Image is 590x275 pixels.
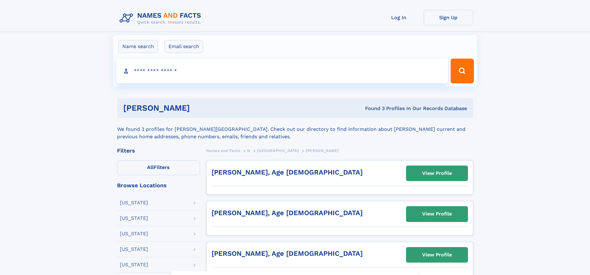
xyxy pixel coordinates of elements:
[374,10,424,25] a: Log In
[120,216,148,221] div: [US_STATE]
[247,149,250,153] span: N
[116,59,448,83] input: search input
[212,209,363,217] a: [PERSON_NAME], Age [DEMOGRAPHIC_DATA]
[247,147,250,154] a: N
[120,262,148,267] div: [US_STATE]
[117,118,473,140] div: We found 3 profiles for [PERSON_NAME][GEOGRAPHIC_DATA]. Check out our directory to find informati...
[120,247,148,252] div: [US_STATE]
[123,104,278,112] h1: [PERSON_NAME]
[406,206,468,221] a: View Profile
[422,166,452,180] div: View Profile
[117,148,200,153] div: Filters
[451,59,474,83] button: Search Button
[164,40,203,53] label: Email search
[117,183,200,188] div: Browse Locations
[120,200,148,205] div: [US_STATE]
[422,207,452,221] div: View Profile
[206,147,240,154] a: Names and Facts
[406,166,468,181] a: View Profile
[120,231,148,236] div: [US_STATE]
[306,149,339,153] span: [PERSON_NAME]
[118,40,158,53] label: Name search
[424,10,473,25] a: Sign Up
[257,147,299,154] a: [GEOGRAPHIC_DATA]
[117,10,206,27] img: Logo Names and Facts
[406,247,468,262] a: View Profile
[422,248,452,262] div: View Profile
[212,250,363,257] a: [PERSON_NAME], Age [DEMOGRAPHIC_DATA]
[117,160,200,175] label: Filters
[147,164,154,170] span: All
[212,168,363,176] a: [PERSON_NAME], Age [DEMOGRAPHIC_DATA]
[257,149,299,153] span: [GEOGRAPHIC_DATA]
[278,105,467,112] div: Found 3 Profiles In Our Records Database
